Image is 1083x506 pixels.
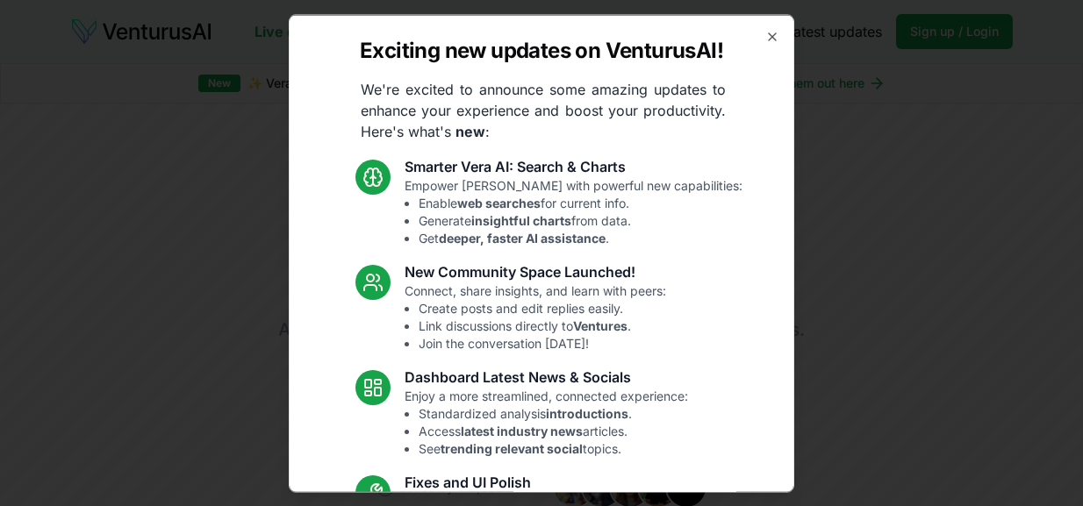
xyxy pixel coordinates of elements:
strong: Ventures [573,317,628,332]
strong: trending relevant social [441,440,583,455]
h3: New Community Space Launched! [405,260,666,282]
li: Standardized analysis . [419,404,688,422]
li: Get . [419,229,742,246]
strong: new [455,122,485,139]
strong: insightful charts [471,212,571,227]
strong: web searches [457,195,541,210]
strong: deeper, faster AI assistance [439,230,606,245]
li: Link discussions directly to . [419,317,666,334]
p: Enjoy a more streamlined, connected experience: [405,387,688,457]
p: Empower [PERSON_NAME] with powerful new capabilities: [405,176,742,246]
li: Access articles. [419,422,688,439]
p: Connect, share insights, and learn with peers: [405,282,666,352]
p: We're excited to announce some amazing updates to enhance your experience and boost your producti... [347,78,740,141]
h3: Fixes and UI Polish [405,471,675,492]
h3: Smarter Vera AI: Search & Charts [405,155,742,176]
strong: introductions [546,405,628,420]
li: Join the conversation [DATE]! [419,334,666,352]
li: See topics. [419,439,688,457]
h3: Dashboard Latest News & Socials [405,366,688,387]
strong: latest industry news [461,423,583,438]
h2: Exciting new updates on VenturusAI! [360,36,723,64]
li: Create posts and edit replies easily. [419,299,666,317]
li: Generate from data. [419,211,742,229]
li: Enable for current info. [419,194,742,211]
